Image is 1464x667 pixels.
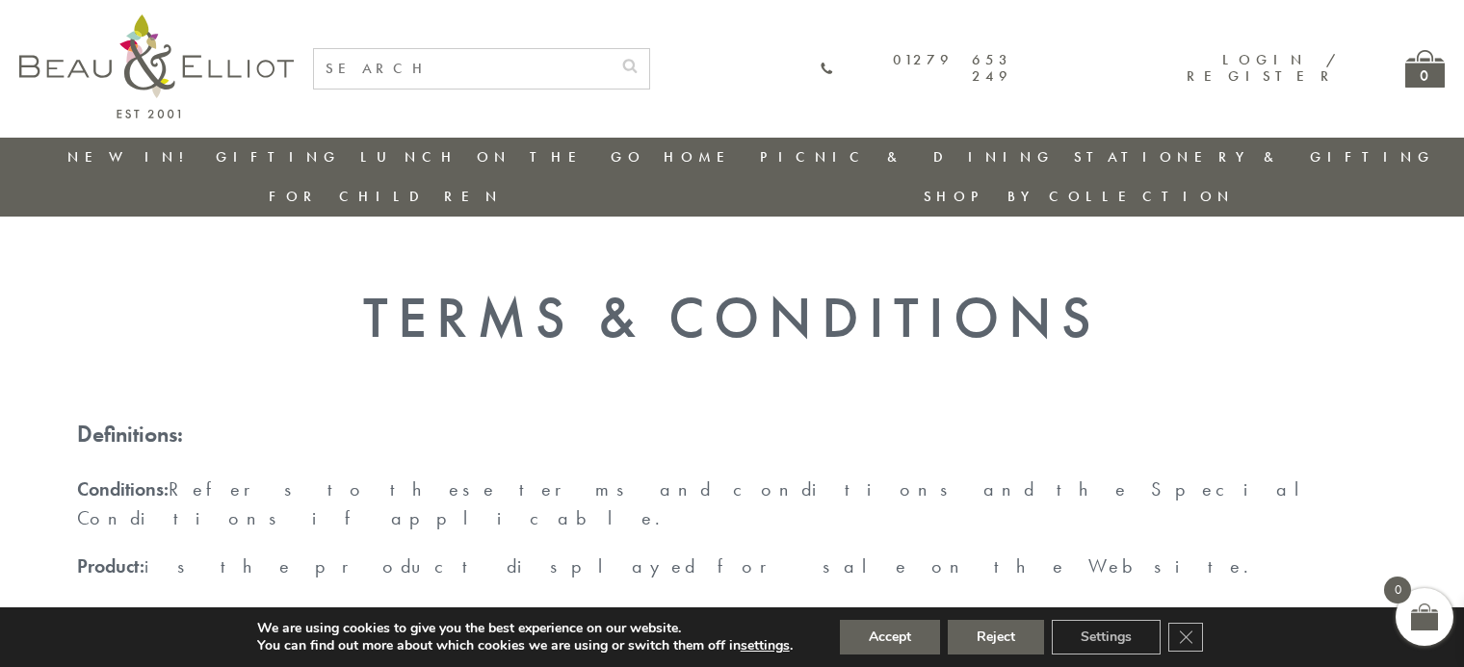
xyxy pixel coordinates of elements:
[269,187,503,206] a: For Children
[679,602,980,627] a: [DOMAIN_NAME]
[77,418,1387,451] h3: Definitions:
[257,637,793,654] p: You can find out more about which cookies we are using or switch them off in .
[1052,620,1161,654] button: Settings
[77,552,1387,580] p: is the product displayed for sale on the Website.
[1187,50,1338,86] a: Login / Register
[840,620,940,654] button: Accept
[1405,50,1445,88] a: 0
[77,602,147,627] strong: Website:
[820,52,1012,86] a: 01279 653 249
[67,147,196,167] a: New in!
[360,147,645,167] a: Lunch On The Go
[257,620,793,637] p: We are using cookies to give you the best experience on our website.
[1074,147,1435,167] a: Stationery & Gifting
[77,475,1387,532] p: Refers to these terms and conditions and the Special Conditions if applicable.
[741,637,790,654] button: settings
[216,147,341,167] a: Gifting
[760,147,1055,167] a: Picnic & Dining
[1384,577,1411,603] span: 0
[664,147,741,167] a: Home
[77,284,1387,350] h1: Terms & Conditions
[77,553,144,578] strong: Product:
[924,187,1235,206] a: Shop by collection
[314,49,611,89] input: SEARCH
[19,14,294,118] img: logo
[77,476,169,501] strong: Conditions:
[948,620,1044,654] button: Reject
[1168,623,1203,652] button: Close GDPR Cookie Banner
